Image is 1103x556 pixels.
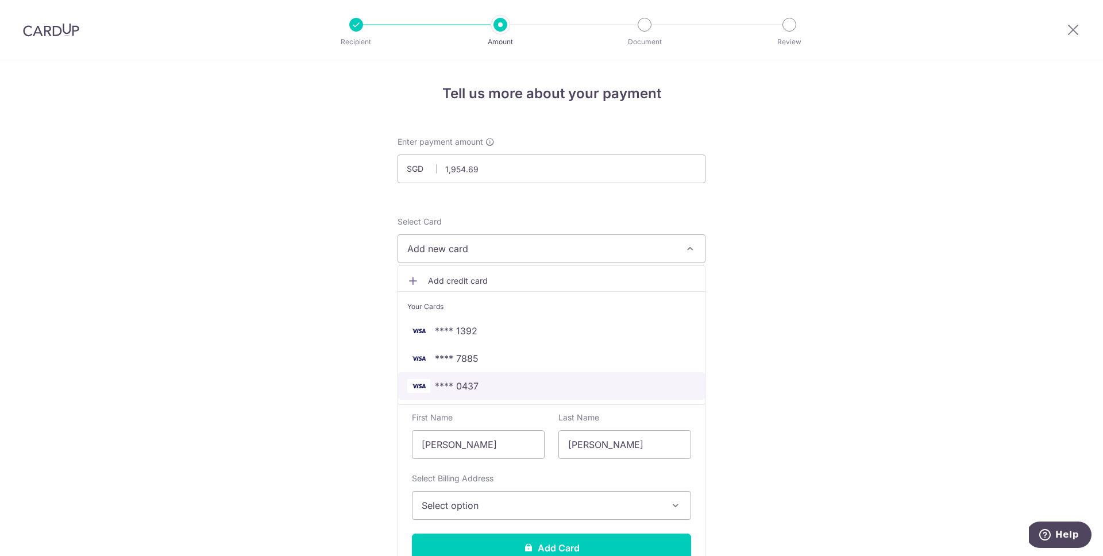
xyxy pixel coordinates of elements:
span: Add new card [407,242,675,256]
span: Select option [422,499,661,512]
a: Add credit card [398,271,705,291]
button: Select option [412,491,691,520]
span: Enter payment amount [398,136,483,148]
iframe: Opens a widget where you can find more information [1029,522,1092,550]
span: Add credit card [428,275,696,287]
h4: Tell us more about your payment [398,83,705,104]
p: Amount [458,36,543,48]
label: First Name [412,412,453,423]
label: Select Billing Address [412,473,493,484]
button: Add new card [398,234,705,263]
img: CardUp [23,23,79,37]
img: VISA [407,324,430,338]
span: translation missing: en.payables.payment_networks.credit_card.summary.labels.select_card [398,217,442,226]
label: Last Name [558,412,599,423]
input: Cardholder First Name [412,430,545,459]
img: VISA [407,352,430,365]
ul: Add new card [398,265,705,405]
span: Your Cards [407,301,443,312]
p: Review [747,36,832,48]
p: Recipient [314,36,399,48]
input: Cardholder Last Name [558,430,691,459]
input: 0.00 [398,155,705,183]
p: Document [602,36,687,48]
span: SGD [407,163,437,175]
img: VISA [407,379,430,393]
